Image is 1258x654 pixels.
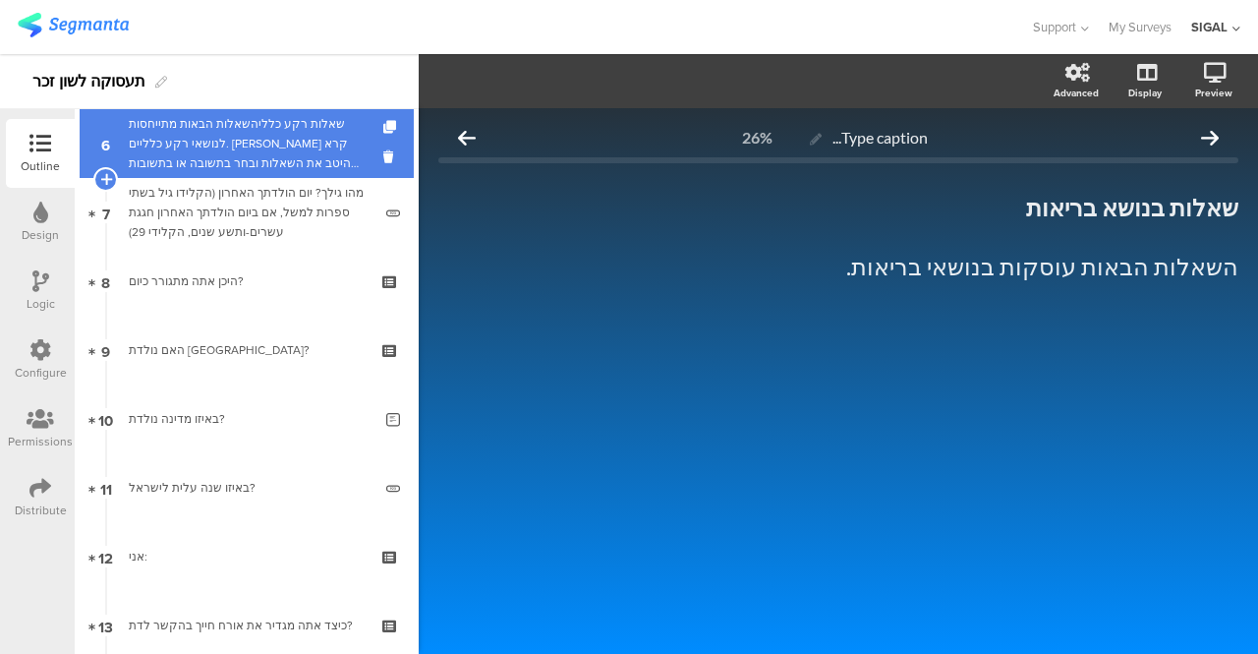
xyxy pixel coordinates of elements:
[742,128,772,147] div: 26%
[102,202,110,223] span: 7
[129,271,364,291] div: היכן אתה מתגורר כיום?
[80,453,414,522] a: 11 באיזו שנה עלית לישראל?
[101,133,110,154] span: 6
[8,433,73,450] div: Permissions
[129,478,372,498] div: באיזו שנה עלית לישראל?
[129,616,364,635] div: כיצד אתה מגדיר את אורח חייך בהקשר לדת?
[438,252,1238,281] p: השאלות הבאות עוסקות בנושאי בריאות.
[80,247,414,316] a: 8 היכן אתה מתגורר כיום?
[101,270,110,292] span: 8
[101,339,110,361] span: 9
[383,148,400,166] i: Delete
[129,547,364,566] div: אני:
[22,226,59,244] div: Design
[80,316,414,385] a: 9 האם נולדת [GEOGRAPHIC_DATA]?
[129,183,372,242] div: מהו גילך? יום הולדתך האחרון (הקלידו גיל בשתי ספרות למשל, אם ביום הולדתך האחרון חגגת עשרים-ותשע שנ...
[98,546,113,567] span: 12
[383,121,400,134] i: Duplicate
[98,408,113,430] span: 10
[80,522,414,591] a: 12 אני:
[129,340,364,360] div: האם נולדת בישראל?
[1128,86,1162,100] div: Display
[80,178,414,247] a: 7 מהו גילך? יום הולדתך האחרון (הקלידו גיל בשתי ספרות למשל, אם ביום הולדתך האחרון חגגת עשרים-ותשע ...
[1054,86,1099,100] div: Advanced
[98,615,113,636] span: 13
[80,385,414,453] a: 10 באיזו מדינה נולדת?
[15,364,67,382] div: Configure
[1191,18,1228,36] div: SIGAL
[15,502,67,519] div: Distribute
[129,409,372,429] div: באיזו מדינה נולדת?
[80,109,414,178] a: 6 שאלות רקע כלליהשאלות הבאות מתייחסות לנושאי רקע כלליים. [PERSON_NAME] קרא היטב את השאלות ובחר בת...
[1195,86,1232,100] div: Preview
[27,295,55,313] div: Logic
[1033,18,1076,36] span: Support
[832,128,928,147] span: Type caption...
[129,114,364,173] div: שאלות רקע כלליהשאלות הבאות מתייחסות לנושאי רקע כלליים. אנא קרא היטב את השאלות ובחר בתשובה או בתשו...
[100,477,112,499] span: 11
[1026,193,1238,221] strong: שאלות בנושא בריאות
[21,157,60,175] div: Outline
[18,13,129,37] img: segmanta logo
[32,66,145,97] div: תעסוקה לשון זכר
